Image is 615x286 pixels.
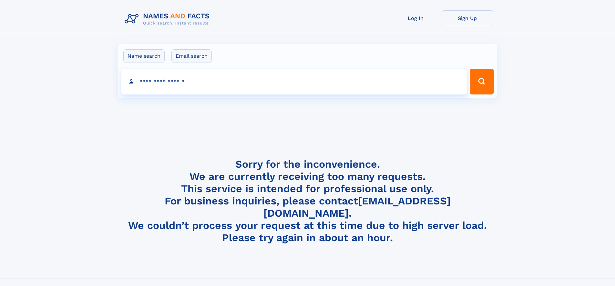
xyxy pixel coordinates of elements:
[121,69,467,94] input: search input
[470,69,494,94] button: Search Button
[171,49,212,63] label: Email search
[390,10,442,26] a: Log In
[263,195,451,219] a: [EMAIL_ADDRESS][DOMAIN_NAME]
[122,10,215,28] img: Logo Names and Facts
[442,10,493,26] a: Sign Up
[123,49,165,63] label: Name search
[122,158,493,244] h4: Sorry for the inconvenience. We are currently receiving too many requests. This service is intend...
